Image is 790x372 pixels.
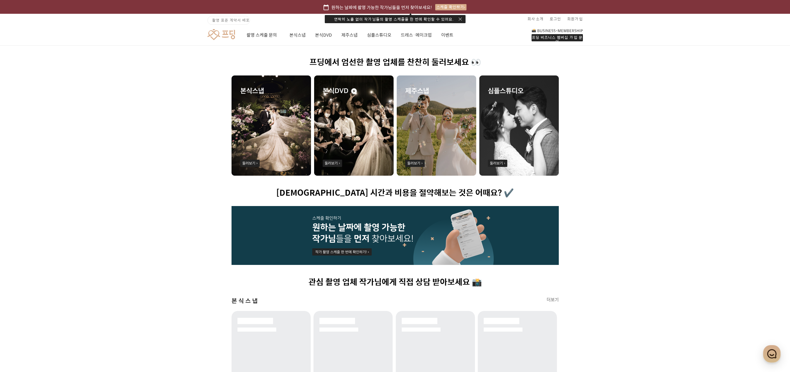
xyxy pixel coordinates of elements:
a: 촬영 표준 계약서 배포 [207,16,250,25]
a: 본식스냅 [289,24,306,46]
a: 본식DVD [315,24,332,46]
a: 회사 소개 [528,14,543,24]
a: 드레스·메이크업 [401,24,432,46]
a: 더보기 [547,297,559,303]
a: 촬영 스케줄 문의 [247,24,280,46]
div: 스케줄 확인하기 [435,4,466,10]
a: 프딩 비즈니스 멤버십 가입 문의 [532,28,583,41]
h1: 프딩에서 엄선한 촬영 업체를 찬찬히 둘러보세요 👀 [232,58,559,67]
div: 프딩 비즈니스 멤버십 가입 문의 [532,34,583,41]
span: 촬영 표준 계약서 배포 [212,17,250,23]
span: 본식스냅 [232,297,259,305]
a: 이벤트 [441,24,453,46]
div: 연락처 노출 없이 작가님들의 촬영 스케줄을 한 번에 확인할 수 있어요. [325,15,466,23]
a: 회원가입 [567,14,583,24]
span: 원하는 날짜에 촬영 가능한 작가님들을 먼저 찾아보세요! [331,4,432,11]
a: 제주스냅 [341,24,358,46]
h1: [DEMOGRAPHIC_DATA] 시간과 비용을 절약해보는 것은 어때요? ✔️ [232,188,559,198]
a: 로그인 [550,14,561,24]
a: 심플스튜디오 [367,24,391,46]
h1: 관심 촬영 업체 작가님에게 직접 상담 받아보세요 📸 [232,277,559,287]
